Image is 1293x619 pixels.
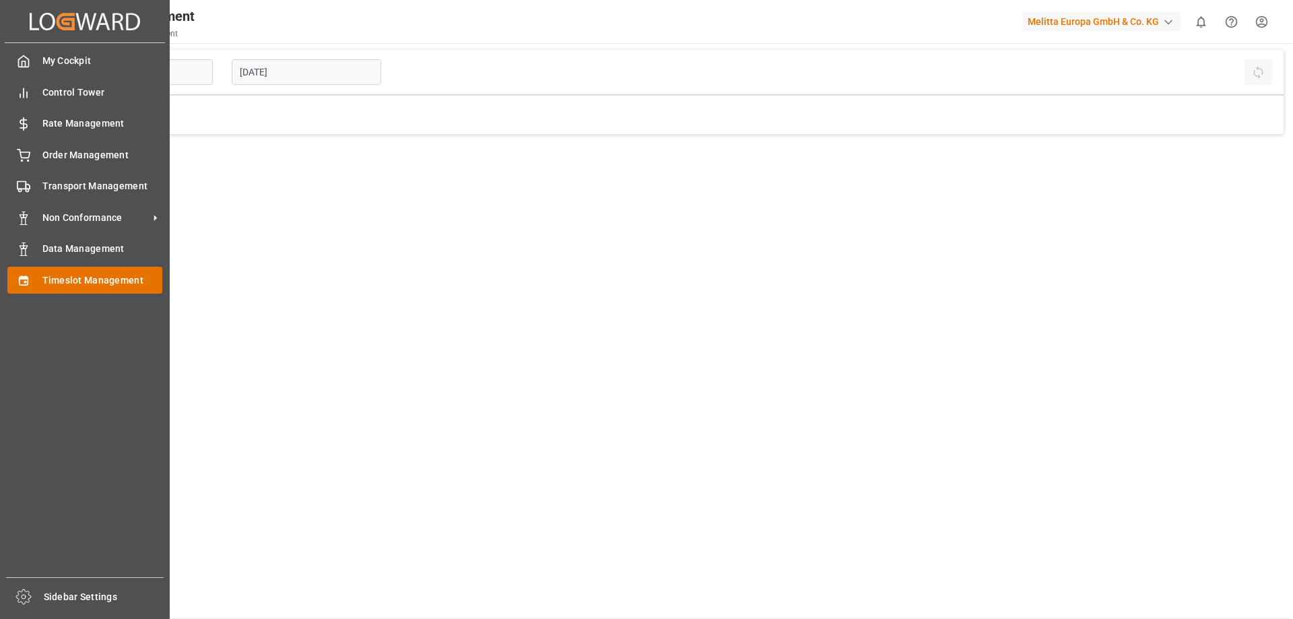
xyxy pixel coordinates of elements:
span: Sidebar Settings [44,590,164,604]
span: My Cockpit [42,54,163,68]
a: Rate Management [7,110,162,137]
span: Data Management [42,242,163,256]
a: Control Tower [7,79,162,105]
a: Transport Management [7,173,162,199]
span: Timeslot Management [42,273,163,288]
a: Timeslot Management [7,267,162,293]
button: Help Center [1216,7,1247,37]
button: show 0 new notifications [1186,7,1216,37]
span: Control Tower [42,86,163,100]
span: Rate Management [42,117,163,131]
input: DD-MM-YYYY [232,59,381,85]
span: Transport Management [42,179,163,193]
span: Non Conformance [42,211,149,225]
span: Order Management [42,148,163,162]
a: My Cockpit [7,48,162,74]
a: Data Management [7,236,162,262]
div: Melitta Europa GmbH & Co. KG [1022,12,1181,32]
button: Melitta Europa GmbH & Co. KG [1022,9,1186,34]
a: Order Management [7,141,162,168]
